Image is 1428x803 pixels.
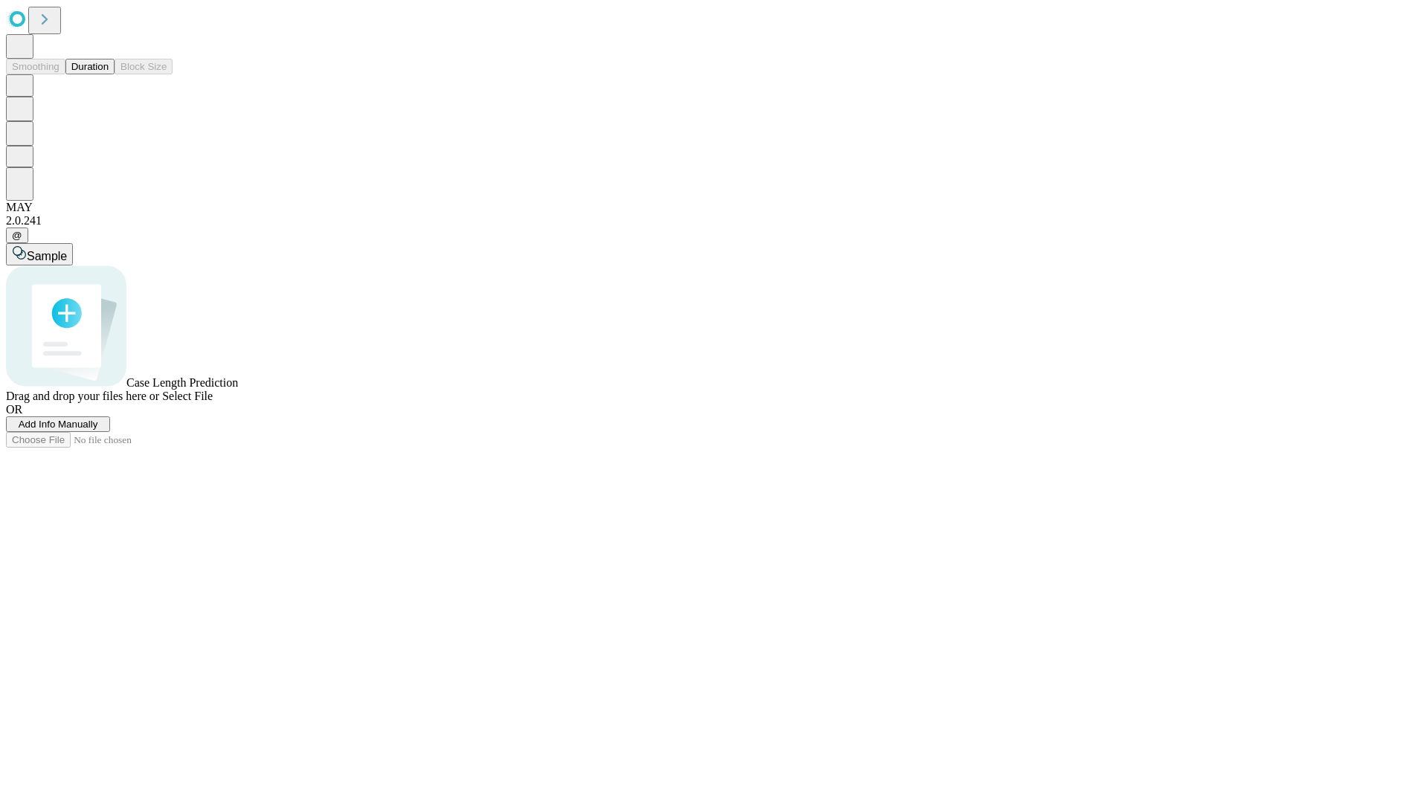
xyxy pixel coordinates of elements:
[126,376,238,389] span: Case Length Prediction
[12,230,22,241] span: @
[27,250,67,262] span: Sample
[6,416,110,432] button: Add Info Manually
[19,419,98,430] span: Add Info Manually
[6,59,65,74] button: Smoothing
[115,59,173,74] button: Block Size
[6,243,73,265] button: Sample
[6,390,159,402] span: Drag and drop your files here or
[65,59,115,74] button: Duration
[6,214,1422,228] div: 2.0.241
[6,228,28,243] button: @
[6,201,1422,214] div: MAY
[6,403,22,416] span: OR
[162,390,213,402] span: Select File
